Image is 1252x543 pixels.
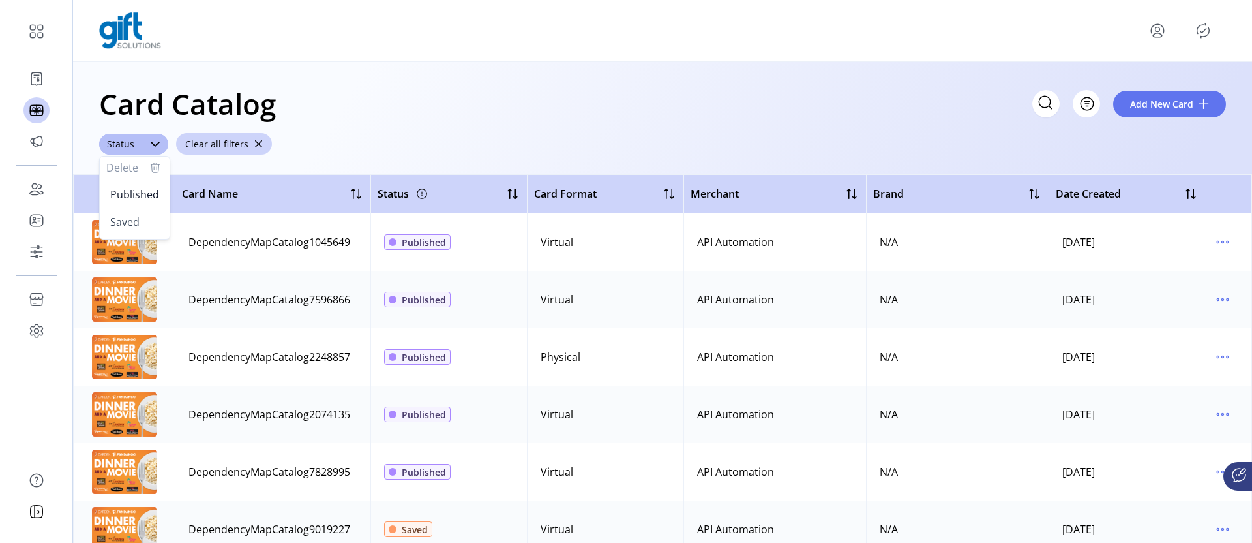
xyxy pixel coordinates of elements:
button: menu [1212,347,1233,367]
div: N/A [880,234,898,250]
div: N/A [880,464,898,480]
button: Filter Button [1073,90,1100,117]
button: Add New Card [1113,91,1226,117]
td: [DATE] [1049,213,1205,271]
img: preview [92,335,157,379]
div: Virtual [541,407,573,422]
img: logo [99,12,161,49]
div: Status [378,183,430,204]
span: Card Name [182,186,238,202]
div: API Automation [697,349,774,365]
div: API Automation [697,234,774,250]
span: Published [110,187,159,202]
div: N/A [880,292,898,307]
button: menu [1212,289,1233,310]
input: Search [1032,90,1060,117]
div: Virtual [541,292,573,307]
div: API Automation [697,521,774,537]
td: [DATE] [1049,386,1205,443]
button: menu [1212,519,1233,540]
button: menu [1212,461,1233,482]
span: Preview [80,186,168,202]
div: Virtual [541,464,573,480]
div: DependencyMapCatalog7828995 [188,464,350,480]
div: DependencyMapCatalog2248857 [188,349,350,365]
div: API Automation [697,464,774,480]
img: preview [92,220,157,264]
ul: Option List [100,179,170,239]
div: API Automation [697,292,774,307]
button: Clear all filters [176,133,272,155]
span: Published [402,293,446,307]
button: Delete [106,160,163,176]
div: DependencyMapCatalog2074135 [188,407,350,422]
span: Date Created [1056,186,1121,202]
button: menu [1212,404,1233,425]
img: preview [92,392,157,437]
span: Published [402,408,446,422]
button: menu [1147,20,1168,41]
span: Add New Card [1130,97,1193,111]
span: Saved [402,523,428,536]
span: Clear all filters [185,137,248,151]
span: Published [402,465,446,479]
div: Physical [541,349,580,365]
div: Virtual [541,234,573,250]
div: DependencyMapCatalog7596866 [188,292,350,307]
div: DependencyMapCatalog1045649 [188,234,350,250]
span: Published [402,236,446,249]
img: preview [92,450,157,494]
button: Publisher Panel [1193,20,1214,41]
div: N/A [880,407,898,422]
li: Published [102,181,167,208]
span: Merchant [691,186,739,202]
span: Saved [110,215,140,229]
span: Status [99,134,142,155]
div: Virtual [541,521,573,537]
span: Brand [873,186,904,202]
div: N/A [880,521,898,537]
span: Card Format [534,186,597,202]
div: DependencyMapCatalog9019227 [188,521,350,537]
img: preview [92,277,157,322]
td: [DATE] [1049,328,1205,386]
td: [DATE] [1049,443,1205,501]
button: menu [1212,232,1233,253]
span: Published [402,350,446,364]
td: [DATE] [1049,271,1205,328]
li: Saved [102,209,167,235]
div: dropdown trigger [142,134,168,155]
div: N/A [880,349,898,365]
h1: Card Catalog [99,81,276,127]
div: API Automation [697,407,774,422]
span: Delete [106,160,138,176]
